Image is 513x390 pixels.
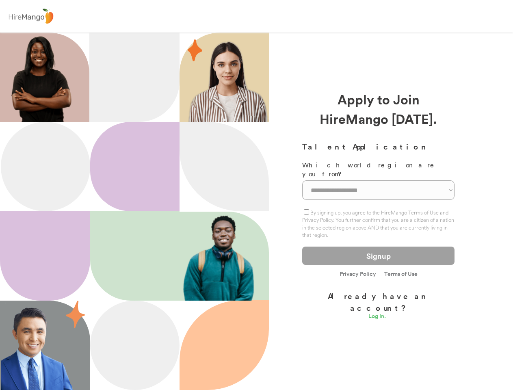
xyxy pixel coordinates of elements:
a: Terms of Use [384,271,418,277]
div: Already have an account? [302,290,455,313]
a: Log In. [368,313,389,321]
img: logo%20-%20hiremango%20gray.png [6,7,56,26]
img: Ellipse%2012 [1,122,90,211]
h3: Talent Application [302,141,455,152]
div: Apply to Join HireMango [DATE]. [302,89,455,128]
img: smiling-businessman-with-touchpad_1098-235.png [1,301,74,390]
img: hispanic%20woman.png [188,41,269,122]
img: 202x218.png [180,212,262,301]
img: 200x220.png [2,32,81,122]
a: Privacy Policy [340,271,376,278]
img: 29 [188,39,202,61]
div: Which world region are you from? [302,160,455,179]
img: Ellipse%2013 [90,301,180,390]
img: 55 [66,301,85,328]
button: Signup [302,247,455,265]
label: By signing up, you agree to the HireMango Terms of Use and Privacy Policy. You further confirm th... [302,209,454,238]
